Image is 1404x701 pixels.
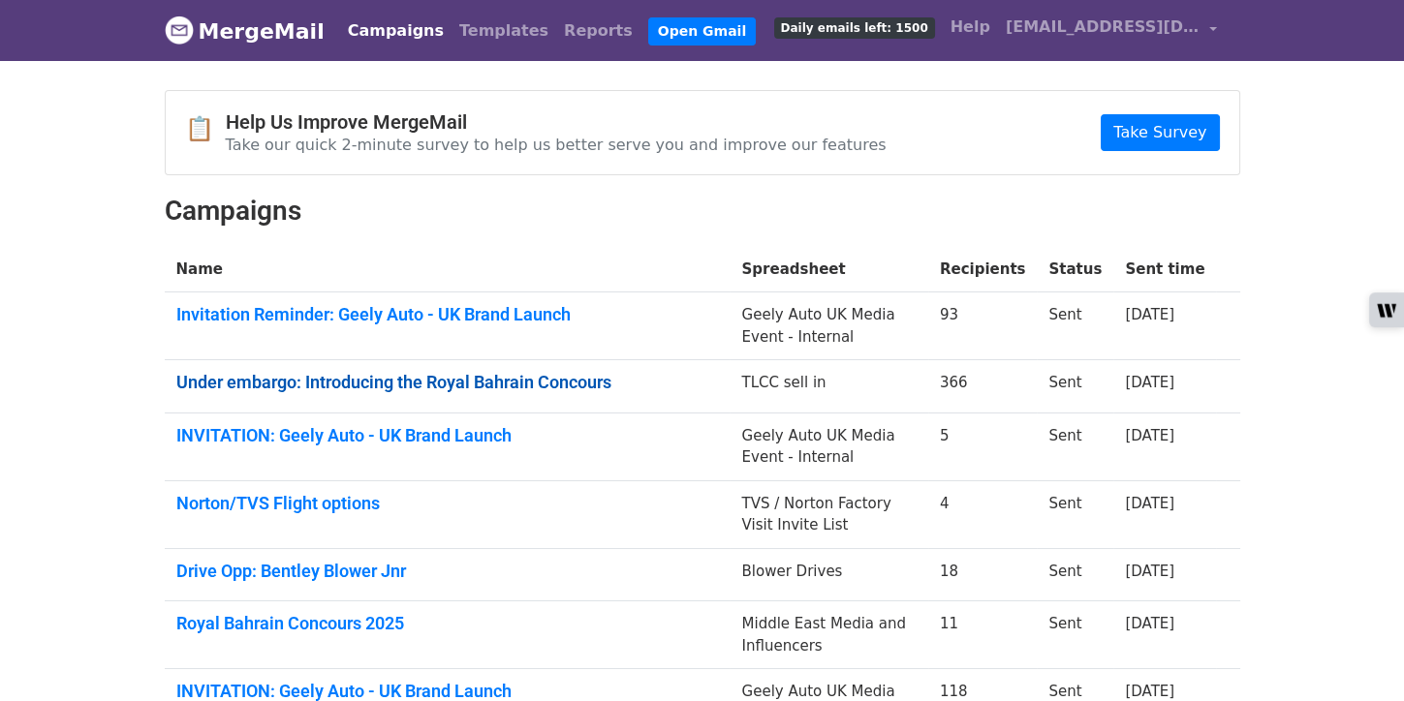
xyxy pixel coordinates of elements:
td: Sent [1037,548,1113,601]
a: Drive Opp: Bentley Blower Jnr [176,561,719,582]
h2: Campaigns [165,195,1240,228]
td: Geely Auto UK Media Event - Internal [730,412,927,480]
a: [EMAIL_ADDRESS][DOMAIN_NAME] [998,8,1225,53]
td: 11 [928,601,1038,669]
a: Templates [452,12,556,50]
a: INVITATION: Geely Auto - UK Brand Launch [176,425,719,446]
a: [DATE] [1125,374,1174,391]
span: 📋 [185,115,226,143]
td: TVS / Norton Factory Visit Invite List [730,480,927,548]
a: [DATE] [1125,495,1174,512]
th: Status [1037,247,1113,292]
td: Sent [1037,601,1113,669]
th: Spreadsheet [730,247,927,292]
a: Under embargo: Introducing the Royal Bahrain Concours [176,372,719,393]
td: 366 [928,360,1038,413]
a: Help [943,8,998,46]
td: Blower Drives [730,548,927,601]
th: Name [165,247,731,292]
td: Middle East Media and Influencers [730,601,927,669]
a: Daily emails left: 1500 [766,8,943,46]
a: [DATE] [1125,306,1174,323]
a: [DATE] [1125,615,1174,632]
p: Take our quick 2-minute survey to help us better serve you and improve our features [226,135,887,155]
a: Royal Bahrain Concours 2025 [176,613,719,634]
td: Sent [1037,412,1113,480]
a: Norton/TVS Flight options [176,493,719,514]
td: TLCC sell in [730,360,927,413]
td: 18 [928,548,1038,601]
th: Sent time [1113,247,1216,292]
span: [EMAIL_ADDRESS][DOMAIN_NAME] [1006,15,1200,39]
h4: Help Us Improve MergeMail [226,110,887,134]
td: Sent [1037,360,1113,413]
a: [DATE] [1125,563,1174,580]
a: [DATE] [1125,427,1174,444]
td: 93 [928,292,1038,360]
td: Sent [1037,480,1113,548]
a: Campaigns [340,12,452,50]
iframe: Chat Widget [1307,608,1404,701]
td: 5 [928,412,1038,480]
a: MergeMail [165,11,325,51]
td: 4 [928,480,1038,548]
a: Open Gmail [648,17,756,46]
a: [DATE] [1125,683,1174,700]
td: Geely Auto UK Media Event - Internal [730,292,927,360]
th: Recipients [928,247,1038,292]
a: Take Survey [1101,114,1219,151]
td: Sent [1037,292,1113,360]
img: MergeMail logo [165,15,194,45]
a: Invitation Reminder: Geely Auto - UK Brand Launch [176,304,719,325]
span: Daily emails left: 1500 [774,17,935,39]
a: Reports [556,12,640,50]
